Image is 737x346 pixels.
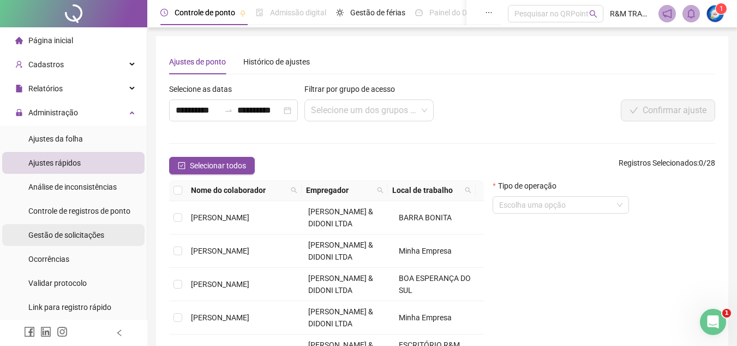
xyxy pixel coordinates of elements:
span: instagram [57,326,68,337]
label: Tipo de operação [493,180,563,192]
span: Gestão de férias [350,8,405,17]
span: Gestão de solicitações [28,231,104,239]
span: R&M TRANSPORTES [610,8,652,20]
span: Administração [28,108,78,117]
span: pushpin [239,10,246,16]
span: search [291,187,297,193]
span: [PERSON_NAME] & DIDONI LTDA [308,274,373,295]
span: Ajustes rápidos [28,159,81,167]
span: to [224,106,233,115]
span: BOA ESPERANÇA DO SUL [399,274,471,295]
span: [PERSON_NAME] & DIDONI LTDA [308,307,373,328]
span: search [377,187,384,193]
span: search [289,182,299,198]
span: Página inicial [28,36,73,45]
span: file [15,85,23,92]
span: search [465,187,471,193]
span: Painel do DP [429,8,472,17]
span: Minha Empresa [399,313,452,322]
span: notification [662,9,672,19]
img: 78812 [707,5,723,22]
span: Análise de inconsistências [28,183,117,191]
span: [PERSON_NAME] [191,280,249,289]
span: [PERSON_NAME] & DIDONI LTDA [308,241,373,261]
span: home [15,37,23,44]
button: Confirmar ajuste [621,99,715,121]
span: Controle de ponto [175,8,235,17]
span: check-square [178,162,185,169]
span: Cadastros [28,60,64,69]
span: search [589,10,597,18]
span: Controle de registros de ponto [28,207,130,215]
span: ellipsis [485,9,493,16]
span: user-add [15,61,23,68]
span: Nome do colaborador [191,184,286,196]
iframe: Intercom live chat [700,309,726,335]
span: [PERSON_NAME] [191,213,249,222]
span: Registros Selecionados [619,159,697,167]
span: BARRA BONITA [399,213,452,222]
span: [PERSON_NAME] [191,313,249,322]
span: Link para registro rápido [28,303,111,312]
span: Validar protocolo [28,279,87,288]
span: search [375,182,386,198]
span: Admissão digital [270,8,326,17]
span: file-done [256,9,263,16]
span: Minha Empresa [399,247,452,255]
span: facebook [24,326,35,337]
span: 1 [722,309,731,318]
span: lock [15,109,23,116]
span: [PERSON_NAME] [191,247,249,255]
span: dashboard [415,9,423,16]
label: Selecione as datas [169,83,239,95]
span: Empregador [306,184,373,196]
span: linkedin [40,326,51,337]
span: : 0 / 28 [619,157,715,174]
span: clock-circle [160,9,168,16]
span: Local de trabalho [392,184,460,196]
span: 1 [720,5,723,13]
span: [PERSON_NAME] & DIDONI LTDA [308,207,373,228]
span: left [116,329,123,337]
span: swap-right [224,106,233,115]
span: Selecionar todos [190,160,246,172]
span: search [463,182,474,198]
span: Relatórios [28,84,63,93]
span: sun [336,9,344,16]
div: Ajustes de ponto [169,56,226,68]
span: bell [686,9,696,19]
sup: Atualize o seu contato no menu Meus Dados [716,3,727,14]
label: Filtrar por grupo de acesso [304,83,402,95]
span: Ajustes da folha [28,134,83,143]
div: Histórico de ajustes [243,56,310,68]
span: Ocorrências [28,255,69,263]
button: Selecionar todos [169,157,255,174]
